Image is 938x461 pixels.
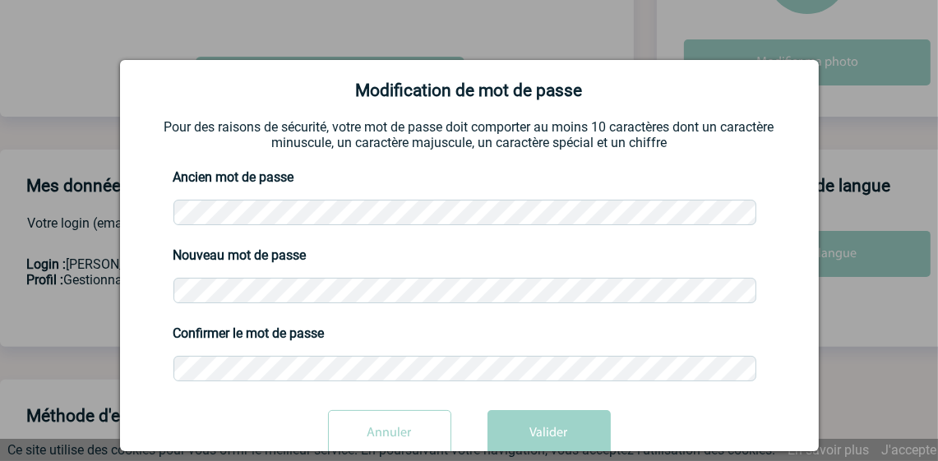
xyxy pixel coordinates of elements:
button: Valider [487,410,611,456]
legend: Modification de mot de passe [141,81,798,101]
input: Annuler [328,410,451,456]
label: Ancien mot de passe [173,168,305,187]
label: Nouveau mot de passe [173,246,305,265]
p: Pour des raisons de sécurité, votre mot de passe doit comporter au moins 10 caractères dont un ca... [141,119,798,150]
label: Confirmer le mot de passe [173,324,305,343]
